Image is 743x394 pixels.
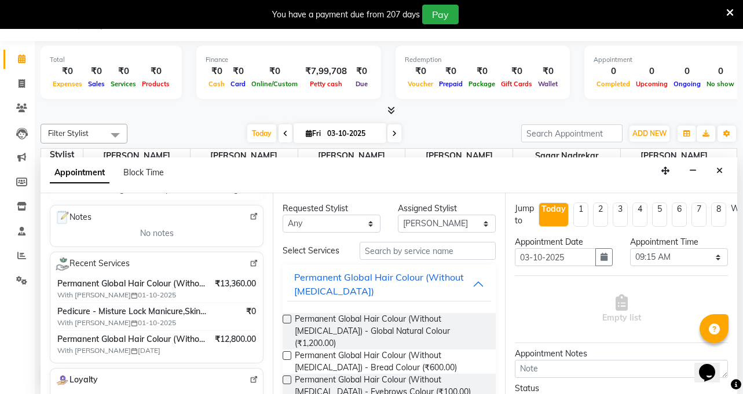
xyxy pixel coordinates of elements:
[206,80,228,88] span: Cash
[632,202,647,227] li: 4
[55,257,130,271] span: Recent Services
[215,278,256,290] span: ₹13,360.00
[228,65,248,78] div: ₹0
[711,162,728,180] button: Close
[405,80,436,88] span: Voucher
[139,65,173,78] div: ₹0
[295,313,486,349] span: Permanent Global Hair Colour (Without [MEDICAL_DATA]) - Global Natural Colour (₹1,200.00)
[324,125,382,142] input: 2025-10-03
[436,80,466,88] span: Prepaid
[140,227,174,240] span: No notes
[83,149,191,163] span: [PERSON_NAME]
[41,149,83,161] div: Stylist
[57,318,202,328] span: With [PERSON_NAME] 01-10-2025
[466,80,498,88] span: Package
[515,248,596,266] input: yyyy-mm-dd
[573,202,588,227] li: 1
[57,278,206,290] span: Permanent Global Hair Colour (Without [MEDICAL_DATA]) - Global Natural Colour,Protein Treatment -...
[405,65,436,78] div: ₹0
[85,80,108,88] span: Sales
[711,202,726,227] li: 8
[287,267,491,301] button: Permanent Global Hair Colour (Without [MEDICAL_DATA])
[55,210,91,225] span: Notes
[621,149,728,163] span: [PERSON_NAME]
[247,124,276,142] span: Today
[206,65,228,78] div: ₹0
[50,80,85,88] span: Expenses
[246,305,256,318] span: ₹0
[248,65,301,78] div: ₹0
[50,163,109,183] span: Appointment
[108,80,139,88] span: Services
[694,348,731,382] iframe: chat widget
[541,203,566,215] div: Today
[50,55,173,65] div: Total
[48,128,89,138] span: Filter Stylist
[602,294,641,324] span: Empty list
[515,202,534,227] div: Jump to
[57,333,206,345] span: Permanent Global Hair Colour (Without [MEDICAL_DATA]) - Global Natural Colour
[57,290,202,300] span: With [PERSON_NAME] 01-10-2025
[466,65,498,78] div: ₹0
[704,80,737,88] span: No show
[436,65,466,78] div: ₹0
[691,202,707,227] li: 7
[630,236,728,248] div: Appointment Time
[498,80,535,88] span: Gift Cards
[283,202,380,215] div: Requested Stylist
[272,9,420,21] div: You have a payment due from 207 days
[57,305,206,318] span: Pedicure - Misture Lock Manicure,Skin - Threading,Peel Of Waxing - Upperlip,Skin - Chin,Pedicure ...
[85,65,108,78] div: ₹0
[139,80,173,88] span: Products
[613,202,628,227] li: 3
[633,80,671,88] span: Upcoming
[248,80,301,88] span: Online/Custom
[274,245,351,257] div: Select Services
[594,55,737,65] div: Appointment
[632,129,667,138] span: ADD NEW
[123,167,164,178] span: Block Time
[422,5,459,24] button: Pay
[498,65,535,78] div: ₹0
[535,65,561,78] div: ₹0
[55,373,98,388] span: Loyalty
[593,202,608,227] li: 2
[629,126,669,142] button: ADD NEW
[704,65,737,78] div: 0
[57,345,202,356] span: With [PERSON_NAME] [DATE]
[398,202,496,215] div: Assigned Stylist
[515,236,613,248] div: Appointment Date
[215,333,256,345] span: ₹12,800.00
[652,202,667,227] li: 5
[535,80,561,88] span: Wallet
[671,65,704,78] div: 0
[298,149,405,163] span: [PERSON_NAME]
[633,65,671,78] div: 0
[405,55,561,65] div: Redemption
[206,55,372,65] div: Finance
[303,129,324,138] span: Fri
[671,80,704,88] span: Ongoing
[513,149,620,163] span: sagar nadrekar
[360,242,496,260] input: Search by service name
[50,65,85,78] div: ₹0
[307,80,345,88] span: Petty cash
[672,202,687,227] li: 6
[405,149,513,163] span: [PERSON_NAME]
[301,65,352,78] div: ₹7,99,708
[295,349,486,374] span: Permanent Global Hair Colour (Without [MEDICAL_DATA]) - Bread Colour (₹600.00)
[294,270,473,298] div: Permanent Global Hair Colour (Without [MEDICAL_DATA])
[353,80,371,88] span: Due
[228,80,248,88] span: Card
[108,65,139,78] div: ₹0
[594,65,633,78] div: 0
[515,348,728,360] div: Appointment Notes
[594,80,633,88] span: Completed
[191,149,298,163] span: [PERSON_NAME]
[521,124,623,142] input: Search Appointment
[352,65,372,78] div: ₹0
